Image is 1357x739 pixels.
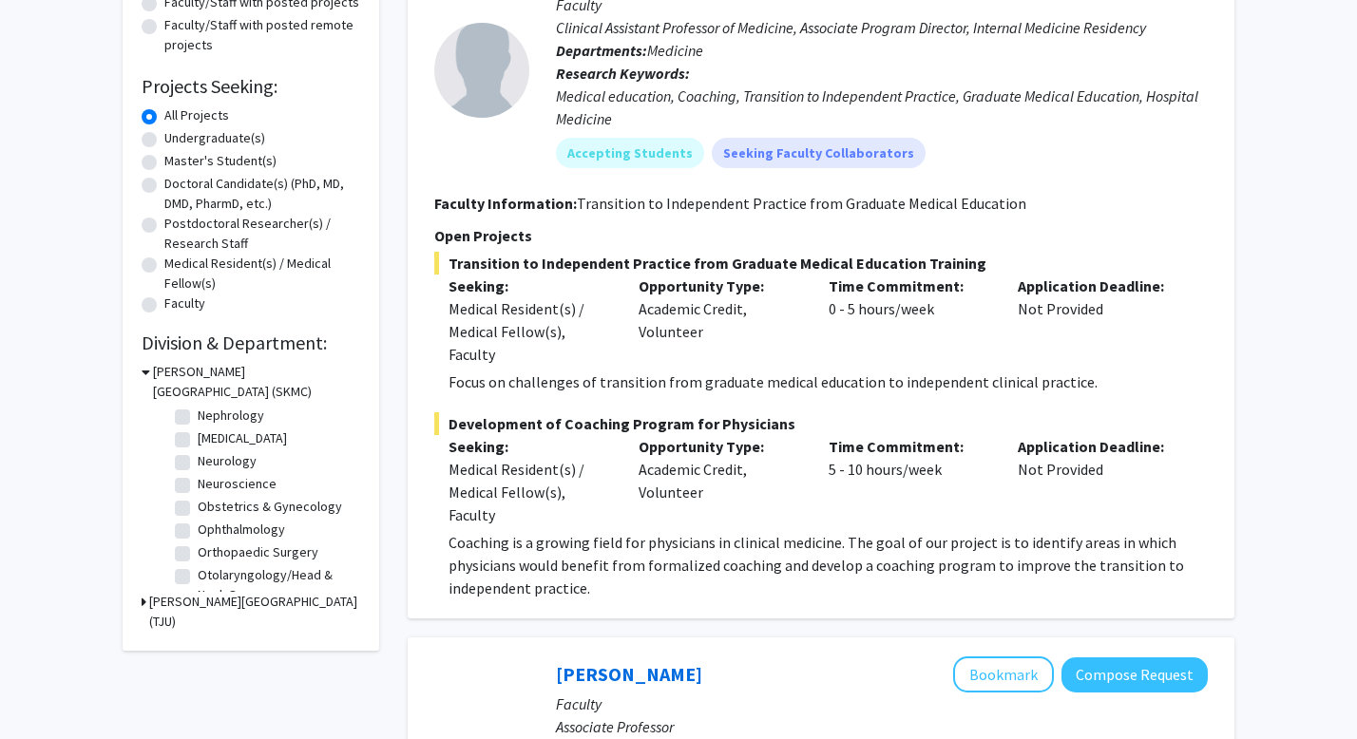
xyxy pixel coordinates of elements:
[1003,435,1194,526] div: Not Provided
[164,105,229,125] label: All Projects
[198,542,318,562] label: Orthopaedic Surgery
[1003,275,1194,366] div: Not Provided
[814,435,1004,526] div: 5 - 10 hours/week
[639,275,800,297] p: Opportunity Type:
[198,428,287,448] label: [MEDICAL_DATA]
[449,275,610,297] p: Seeking:
[1018,435,1179,458] p: Application Deadline:
[624,435,814,526] div: Academic Credit, Volunteer
[556,692,1208,715] p: Faculty
[434,194,577,213] b: Faculty Information:
[1061,657,1208,692] button: Compose Request to Cynthia Cheng
[149,592,360,632] h3: [PERSON_NAME][GEOGRAPHIC_DATA] (TJU)
[556,662,702,686] a: [PERSON_NAME]
[577,194,1026,213] fg-read-more: Transition to Independent Practice from Graduate Medical Education
[647,41,703,60] span: Medicine
[556,41,647,60] b: Departments:
[164,254,360,294] label: Medical Resident(s) / Medical Fellow(s)
[164,294,205,313] label: Faculty
[198,497,342,517] label: Obstetrics & Gynecology
[164,15,360,55] label: Faculty/Staff with posted remote projects
[142,332,360,354] h2: Division & Department:
[449,458,610,526] div: Medical Resident(s) / Medical Fellow(s), Faculty
[449,435,610,458] p: Seeking:
[434,224,1208,247] p: Open Projects
[14,654,81,725] iframe: Chat
[434,412,1208,435] span: Development of Coaching Program for Physicians
[164,151,277,171] label: Master's Student(s)
[639,435,800,458] p: Opportunity Type:
[449,370,1208,393] p: Focus on challenges of transition from graduate medical education to independent clinical practice.
[829,435,990,458] p: Time Commitment:
[142,75,360,98] h2: Projects Seeking:
[556,138,704,168] mat-chip: Accepting Students
[198,406,264,426] label: Nephrology
[164,128,265,148] label: Undergraduate(s)
[556,715,1208,738] p: Associate Professor
[153,362,360,402] h3: [PERSON_NAME][GEOGRAPHIC_DATA] (SKMC)
[434,252,1208,275] span: Transition to Independent Practice from Graduate Medical Education Training
[164,174,360,214] label: Doctoral Candidate(s) (PhD, MD, DMD, PharmD, etc.)
[953,656,1054,692] button: Add Cynthia Cheng to Bookmarks
[449,531,1208,599] p: Coaching is a growing field for physicians in clinical medicine. The goal of our project is to id...
[198,520,285,540] label: Ophthalmology
[1018,275,1179,297] p: Application Deadline:
[624,275,814,366] div: Academic Credit, Volunteer
[712,138,926,168] mat-chip: Seeking Faculty Collaborators
[556,16,1208,39] p: Clinical Assistant Professor of Medicine, Associate Program Director, Internal Medicine Residency
[198,474,277,494] label: Neuroscience
[556,85,1208,130] div: Medical education, Coaching, Transition to Independent Practice, Graduate Medical Education, Hosp...
[556,64,690,83] b: Research Keywords:
[164,214,360,254] label: Postdoctoral Researcher(s) / Research Staff
[198,565,355,605] label: Otolaryngology/Head & Neck Surgery
[814,275,1004,366] div: 0 - 5 hours/week
[198,451,257,471] label: Neurology
[829,275,990,297] p: Time Commitment:
[449,297,610,366] div: Medical Resident(s) / Medical Fellow(s), Faculty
